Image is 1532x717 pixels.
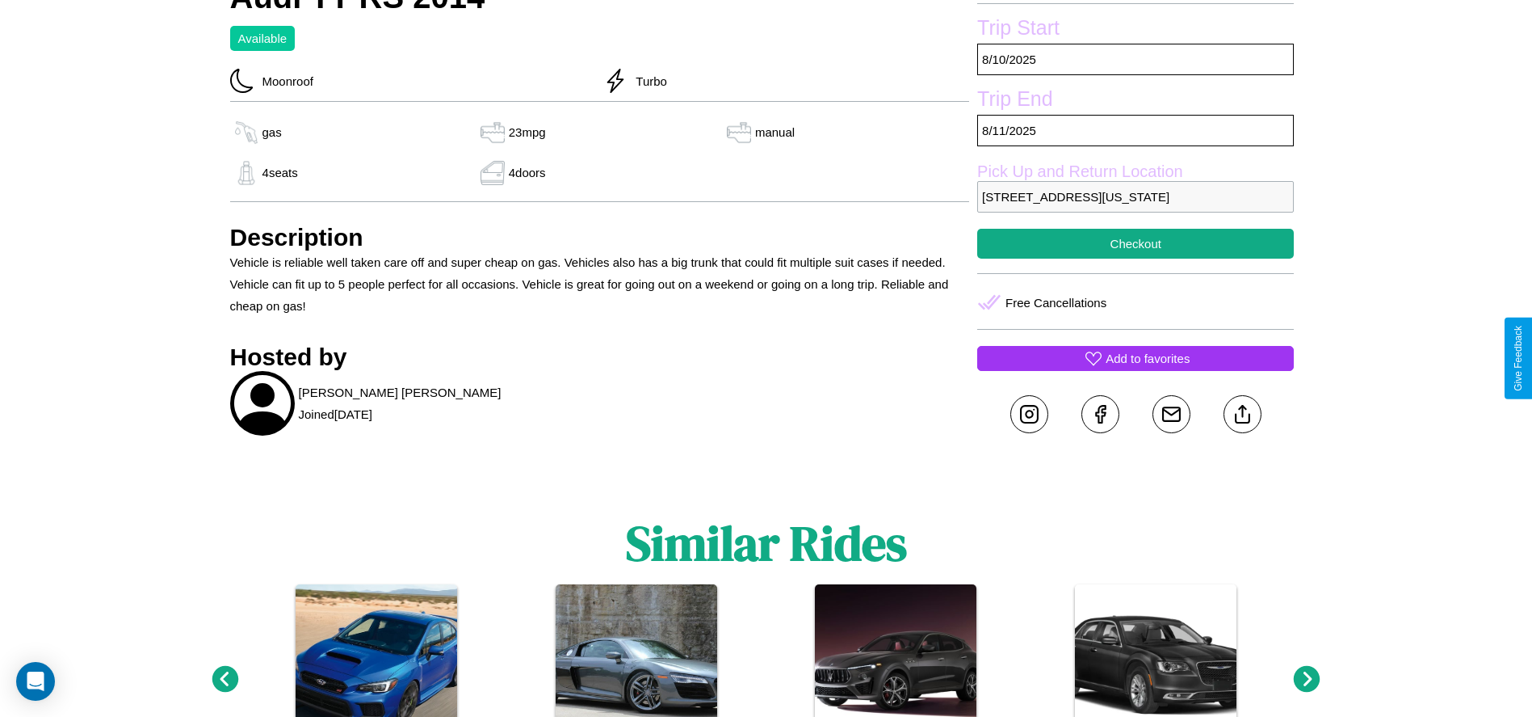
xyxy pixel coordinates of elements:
p: Turbo [627,70,667,92]
h3: Hosted by [230,344,970,371]
img: gas [723,120,755,145]
p: 23 mpg [509,121,546,143]
img: gas [230,120,262,145]
button: Add to favorites [977,346,1294,371]
p: gas [262,121,282,143]
div: Open Intercom Messenger [16,662,55,701]
h1: Similar Rides [626,510,907,576]
p: [PERSON_NAME] [PERSON_NAME] [299,382,502,403]
img: gas [476,120,509,145]
p: 4 seats [262,162,298,183]
p: Add to favorites [1106,348,1190,369]
p: [STREET_ADDRESS][US_STATE] [977,181,1294,213]
img: gas [476,161,509,185]
label: Trip Start [977,16,1294,44]
button: Checkout [977,229,1294,259]
p: Moonroof [254,70,313,92]
p: 8 / 10 / 2025 [977,44,1294,75]
p: manual [755,121,795,143]
p: 4 doors [509,162,546,183]
p: 8 / 11 / 2025 [977,115,1294,146]
label: Pick Up and Return Location [977,162,1294,181]
div: Give Feedback [1513,326,1524,391]
p: Available [238,27,288,49]
label: Trip End [977,87,1294,115]
h3: Description [230,224,970,251]
p: Joined [DATE] [299,403,372,425]
p: Vehicle is reliable well taken care off and super cheap on gas. Vehicles also has a big trunk tha... [230,251,970,317]
p: Free Cancellations [1005,292,1106,314]
img: gas [230,161,262,185]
